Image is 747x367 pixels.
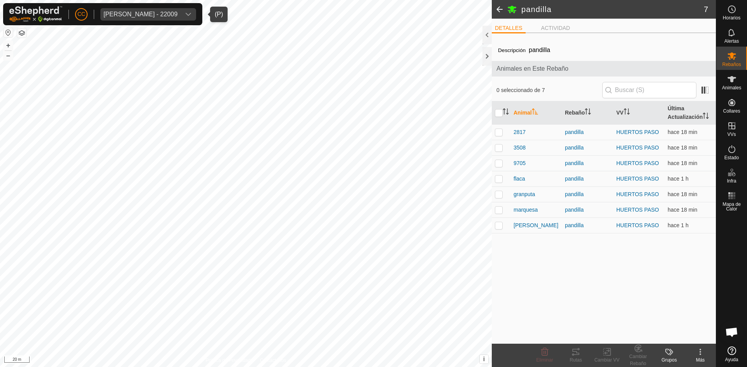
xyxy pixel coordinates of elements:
th: Animal [510,101,562,125]
span: granputa [514,190,535,198]
span: 7 [704,3,708,15]
button: Capas del Mapa [17,28,26,38]
p-sorticon: Activar para ordenar [624,110,630,116]
div: Cambiar VV [591,357,622,364]
div: Cambiar Rebaño [622,353,654,367]
a: HUERTOS PASO [616,176,659,182]
span: Mapa de Calor [718,202,745,211]
span: 2817 [514,128,526,136]
span: marquesa [514,206,538,214]
button: i [480,355,488,364]
li: ACTIVIDAD [538,24,573,32]
div: pandilla [565,206,610,214]
a: HUERTOS PASO [616,207,659,213]
span: pandilla [526,43,553,56]
img: Logo Gallagher [9,6,62,22]
span: Eliminar [536,357,553,363]
div: [PERSON_NAME] - 22009 [103,11,177,17]
p-sorticon: Activar para ordenar [532,110,538,116]
button: – [4,51,13,60]
label: Descripción [498,47,526,53]
span: flaca [514,175,525,183]
button: Restablecer Mapa [4,28,13,37]
span: 3508 [514,144,526,152]
div: Más [685,357,716,364]
p-sorticon: Activar para ordenar [503,110,509,116]
th: Rebaño [562,101,613,125]
p-sorticon: Activar para ordenar [585,110,591,116]
span: Estado [724,155,739,160]
div: Rutas [560,357,591,364]
div: pandilla [565,144,610,152]
span: Rebaños [722,62,741,67]
div: Grupos [654,357,685,364]
div: dropdown trigger [181,8,196,21]
span: Horarios [723,16,740,20]
button: + [4,41,13,50]
div: pandilla [565,159,610,167]
a: Ayuda [716,343,747,365]
span: Collares [723,109,740,113]
a: Contáctenos [260,357,286,364]
span: 24 sept 2025, 18:02 [668,191,697,197]
span: Ayuda [725,357,738,362]
span: 24 sept 2025, 18:02 [668,160,697,166]
span: 24 sept 2025, 18:02 [668,129,697,135]
a: HUERTOS PASO [616,129,659,135]
span: Animales [722,85,741,90]
p-sorticon: Activar para ordenar [703,114,709,120]
div: pandilla [565,190,610,198]
input: Buscar (S) [602,82,696,98]
span: Jose Manzano Gallego - 22009 [100,8,181,21]
a: HUERTOS PASO [616,160,659,166]
span: 24 sept 2025, 18:02 [668,207,697,213]
a: Política de Privacidad [206,357,251,364]
span: Animales en Este Rebaño [496,64,711,73]
div: pandilla [565,175,610,183]
span: VVs [727,132,736,137]
a: HUERTOS PASO [616,144,659,151]
th: Última Actualización [665,101,716,125]
span: Alertas [724,39,739,43]
span: 24 sept 2025, 17:17 [668,176,689,182]
th: VV [613,101,665,125]
h2: pandilla [521,5,704,14]
span: i [483,356,485,362]
span: 9705 [514,159,526,167]
span: 0 seleccionado de 7 [496,86,602,94]
span: 24 sept 2025, 17:17 [668,222,689,228]
div: pandilla [565,221,610,230]
span: Infra [727,179,736,183]
span: CC [77,10,85,18]
div: Chat abierto [720,320,743,344]
li: DETALLES [492,24,526,33]
a: HUERTOS PASO [616,191,659,197]
span: [PERSON_NAME] [514,221,558,230]
div: pandilla [565,128,610,136]
span: 24 sept 2025, 18:02 [668,144,697,151]
a: HUERTOS PASO [616,222,659,228]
